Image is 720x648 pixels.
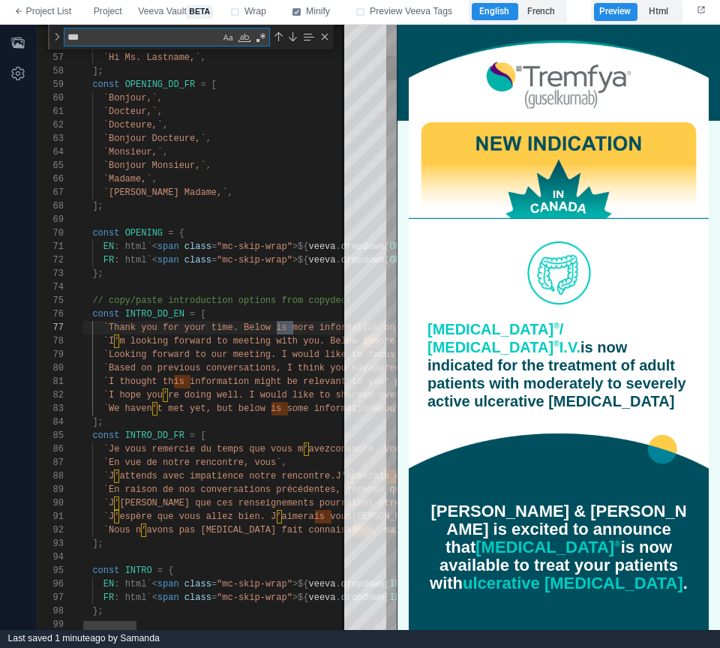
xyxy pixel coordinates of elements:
[292,241,309,252] span: >${
[309,579,336,589] span: veeva
[64,28,220,46] textarea: Find
[206,160,211,171] span: ,
[37,510,64,523] div: 91
[37,172,64,186] div: 66
[92,565,119,576] span: const
[37,51,64,64] div: 57
[309,592,336,603] span: veeva
[125,579,157,589] span: html`<
[50,25,64,49] div: Toggle Replace
[103,498,400,508] span: `J’[PERSON_NAME] que ces renseignements pourraient être
[92,228,119,238] span: const
[37,321,64,334] div: 77
[114,592,119,603] span: :
[157,241,179,252] span: span
[125,255,157,265] span: html`<
[200,52,205,63] span: ,
[37,402,64,415] div: 83
[125,592,157,603] span: html`<
[37,550,64,564] div: 94
[103,511,352,522] span: `J’espère que vous allez bien. J’aimerais vous
[103,120,163,130] span: `Docteure,`
[287,322,292,333] span: ·
[217,255,292,265] span: "mc-skip-wrap"
[103,93,157,103] span: `Bonjour,`
[190,309,195,319] span: =
[211,241,217,252] span: =
[37,118,64,132] div: 62
[237,30,252,45] div: Match Whole Word (⌥⌘W)
[92,201,103,211] span: ];
[103,444,330,454] span: `Je vous remercie du temps que vous m’avez
[103,579,114,589] span: EN
[184,255,211,265] span: class
[37,429,64,442] div: 85
[37,307,64,321] div: 76
[37,145,64,159] div: 64
[163,147,168,157] span: ,
[293,321,294,334] textarea: Editor content;Press Alt+F1 for Accessibility Options.
[37,375,64,388] div: 81
[292,322,400,333] span: more information on`
[217,241,292,252] span: "mc-skip-wrap"
[103,484,357,495] span: `En raison de nos conversations précédentes, je
[206,133,211,144] span: ,
[37,442,64,456] div: 86
[103,457,282,468] span: `En vue de notre rencontre, vous`
[37,199,64,213] div: 68
[37,253,64,267] div: 72
[37,213,64,226] div: 69
[138,5,212,19] span: Veeva Vault
[163,120,168,130] span: ,
[292,592,309,603] span: >${
[292,255,309,265] span: >${
[168,565,173,576] span: {
[37,91,64,105] div: 60
[37,294,64,307] div: 75
[92,79,119,90] span: const
[103,133,206,144] span: `Bonjour Docteure,`
[190,430,195,441] span: =
[114,255,119,265] span: :
[253,30,268,45] div: Use Regular Expression (⌥⌘R)
[103,336,373,346] span: `I’m looking forward to meeting with you. Below is
[227,187,232,198] span: ,
[37,348,64,361] div: 79
[220,30,235,45] div: Match Case (⌥⌘C)
[211,79,217,90] span: [
[94,5,122,19] span: Project
[370,5,452,19] span: Preview Veeva Tags
[37,267,64,280] div: 73
[472,3,517,21] label: English
[103,255,114,265] span: FR
[37,604,64,618] div: 98
[103,241,114,252] span: EN
[92,538,103,549] span: ];
[92,309,119,319] span: const
[637,3,679,21] label: Html
[37,159,64,172] div: 65
[37,469,64,483] div: 88
[114,241,119,252] span: :
[37,78,64,91] div: 59
[319,31,331,43] div: Close (Escape)
[92,417,103,427] span: ];
[184,579,211,589] span: class
[103,322,287,333] span: `Thank you for your time. Below is
[92,66,103,76] span: ];
[336,255,341,265] span: .
[200,430,205,441] span: [
[37,564,64,577] div: 95
[103,39,184,49] span: `Ms. Lastname,`
[125,430,184,441] span: INTRO_DD_FR
[211,255,217,265] span: =
[330,444,524,454] span: consacré. Vous trouverez ci-dessous`
[103,525,406,535] span: `Nous n’avons pas [MEDICAL_DATA] fait connaissance, mais
[518,3,564,21] label: French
